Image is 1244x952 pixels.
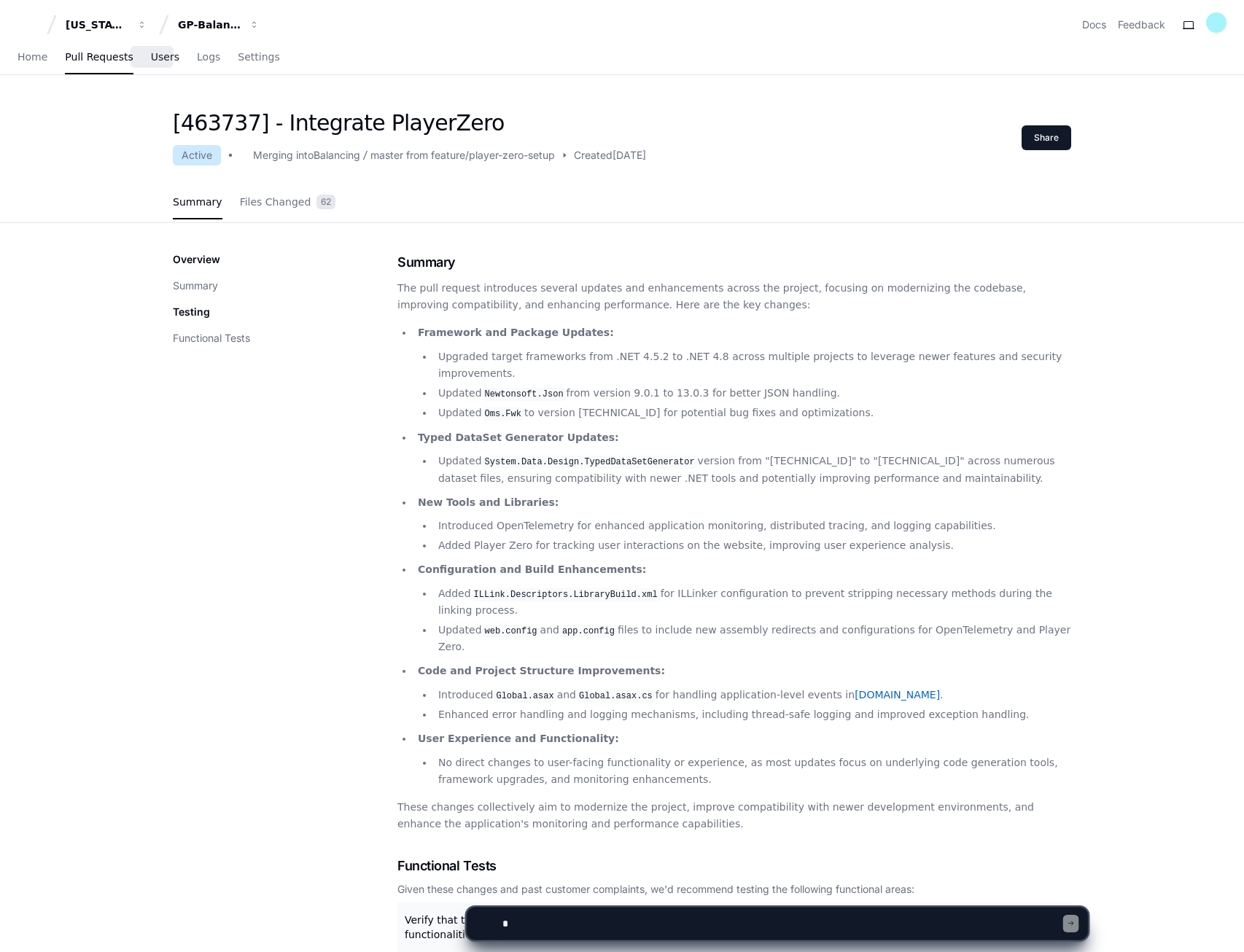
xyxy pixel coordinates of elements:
a: Settings [238,41,279,74]
a: Home [18,41,47,74]
strong: Code and Project Structure Improvements: [418,665,665,676]
span: [DATE] [613,148,646,163]
button: Functional Tests [173,331,250,346]
span: Verify that the application runs smoothly after upgrading the target framework from .NET 4.5.2 to... [405,914,1017,940]
li: Updated version from "[TECHNICAL_ID]" to "[TECHNICAL_ID]" across numerous dataset files, ensuring... [434,453,1071,486]
strong: Typed DataSet Generator Updates: [418,432,619,443]
code: System.Data.Design.TypedDataSetGenerator [482,456,698,469]
li: Updated to version [TECHNICAL_ID] for potential bug fixes and optimizations. [434,405,1071,422]
a: [DOMAIN_NAME] [855,689,940,701]
li: Introduced and for handling application-level events in . [434,687,1071,704]
span: Summary [173,198,222,206]
button: [US_STATE] Pacific [60,12,153,38]
button: Summary [173,278,218,293]
div: [US_STATE] Pacific [66,17,128,32]
span: Files Changed [240,198,311,206]
p: The pull request introduces several updates and enhancements across the project, focusing on mode... [397,280,1071,313]
div: GP-Balancing [178,17,241,32]
li: Added for ILLinker configuration to prevent stripping necessary methods during the linking process. [434,585,1071,619]
a: Logs [197,41,220,74]
li: No direct changes to user-facing functionality or experience, as most updates focus on underlying... [434,754,1071,788]
span: Logs [197,52,220,61]
code: ILLink.Descriptors.LibraryBuild.xml [471,588,661,601]
li: Enhanced error handling and logging mechanisms, including thread-safe logging and improved except... [434,706,1071,723]
div: Balancing [314,148,360,163]
code: app.config [559,625,618,638]
span: Home [18,52,47,61]
div: Given these changes and past customer complaints, we'd recommend testing the following functional... [397,882,1071,897]
li: Upgraded target frameworks from .NET 4.5.2 to .NET 4.8 across multiple projects to leverage newer... [434,348,1071,382]
strong: Configuration and Build Enhancements: [418,563,646,575]
h1: [463737] - Integrate PlayerZero [173,110,646,136]
code: Global.asax [493,690,556,703]
li: Added Player Zero for tracking user interactions on the website, improving user experience analysis. [434,537,1071,554]
span: Created [574,148,613,163]
button: GP-Balancing [172,12,265,38]
span: 62 [316,195,335,209]
span: Pull Requests [65,52,133,61]
a: Users [151,41,179,74]
strong: Framework and Package Updates: [418,327,614,338]
code: web.config [482,625,540,638]
p: Testing [173,305,210,319]
a: Pull Requests [65,41,133,74]
strong: User Experience and Functionality: [418,733,619,744]
p: Overview [173,252,220,267]
li: Updated and files to include new assembly redirects and configurations for OpenTelemetry and Play... [434,622,1071,655]
span: Functional Tests [397,856,497,876]
h1: Summary [397,252,1071,273]
span: Users [151,52,179,61]
code: Global.asax.cs [576,690,656,703]
span: Settings [238,52,279,61]
div: Merging into [253,148,314,163]
div: master from feature/player-zero-setup [370,148,555,163]
div: Active [173,145,221,165]
p: These changes collectively aim to modernize the project, improve compatibility with newer develop... [397,799,1071,832]
strong: New Tools and Libraries: [418,496,559,508]
code: Newtonsoft.Json [482,388,567,401]
li: Introduced OpenTelemetry for enhanced application monitoring, distributed tracing, and logging ca... [434,518,1071,534]
code: Oms.Fwk [482,407,524,421]
button: Share [1022,125,1071,150]
a: Docs [1082,17,1106,32]
li: Updated from version 9.0.1 to 13.0.3 for better JSON handling. [434,385,1071,402]
button: Feedback [1118,17,1165,32]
